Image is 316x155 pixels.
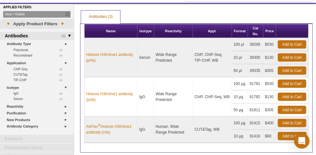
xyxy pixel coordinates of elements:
[85,24,137,38] th: Name
[278,66,306,75] a: Add to Cart
[232,64,248,77] td: 50 µl
[57,21,67,27] span: ▾
[137,77,154,117] td: IgG
[7,110,70,117] a: Purification
[13,96,66,102] a: (1)Serum
[263,24,276,38] th: Price
[3,5,74,10] h4: Applied Filters:
[137,38,154,77] td: Serum
[263,104,276,117] td: $305
[263,117,276,130] td: $400
[193,38,232,77] td: ChIP, ChIP-Seq, TIP-ChIP, WB
[13,77,66,83] a: (1)TIP-ChIP
[248,38,263,51] td: 39299
[248,64,263,77] td: 39335
[263,38,276,51] td: $530
[13,91,66,96] a: (2)IgG
[61,32,69,40] span: (3)
[59,47,66,53] span: (2)
[59,53,66,58] span: (1)
[232,77,248,90] td: 100 µg
[7,123,70,130] a: Antibody Category
[232,104,248,117] td: 50 µg
[193,117,232,143] td: CUT&Tag, WB
[278,132,307,140] a: Add to Cart
[7,103,70,110] a: Reactivity
[232,130,248,143] td: 10 µg
[13,53,66,58] a: (1)Recombinant
[86,91,136,103] a: Histone H3K4me1 antibody (pAb)
[232,51,248,64] td: 10 µl
[154,38,193,77] td: Wide Range Predicted
[154,77,193,117] td: Wide Range Predicted
[248,90,263,104] td: 61782
[232,90,248,104] td: 10 µg
[193,77,232,117] td: ChIP, ChIP-Seq, WB
[154,24,193,38] th: Reactivity
[263,51,276,64] td: $130
[86,52,136,63] a: Histone H3K4me1 antibody (pAb)
[248,24,263,38] th: Cat No.
[7,41,70,47] a: Antibody Type
[248,104,263,117] td: 61811
[3,21,13,27] span: ▾
[7,84,70,91] a: Isotype
[232,24,248,38] th: Format
[98,123,100,127] sup: ®
[248,77,263,90] td: 61781
[3,11,71,18] a: Host = Rabbit
[7,60,70,66] a: Application
[248,117,263,130] td: 91415
[278,80,306,88] a: Add to Cart
[13,72,66,77] a: (1)CUT&Tag
[278,119,306,127] a: Add to Cart
[13,66,66,72] a: (2)ChIP-Seq
[7,117,70,123] a: New Products
[59,66,66,72] span: (2)
[294,133,310,149] div: Open Intercom Messenger
[278,40,306,49] a: Add to Cart
[86,124,136,135] a: AbFlex®Histone H3K4me1 antibody (rAb)
[263,64,276,77] td: $305
[263,90,276,104] td: $130
[193,24,232,38] th: Appl.
[13,47,66,53] a: (2)Polyclonal
[263,130,276,143] td: $90
[248,51,263,64] td: 39300
[59,72,66,77] span: (1)
[154,117,193,143] td: Human, Wide Range Predicted
[278,106,306,114] a: Add to Cart
[59,77,66,83] span: (1)
[137,24,154,38] th: Isotype
[59,91,66,96] span: (2)
[232,38,248,51] td: 100 µl
[137,117,154,143] td: IgG
[59,96,66,102] span: (1)
[248,130,263,143] td: 91416
[263,77,276,90] td: $530
[278,53,306,62] a: Add to Cart
[81,11,120,23] a: Antibodies (3)
[232,117,248,130] td: 100 µg
[278,93,306,101] a: Add to Cart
